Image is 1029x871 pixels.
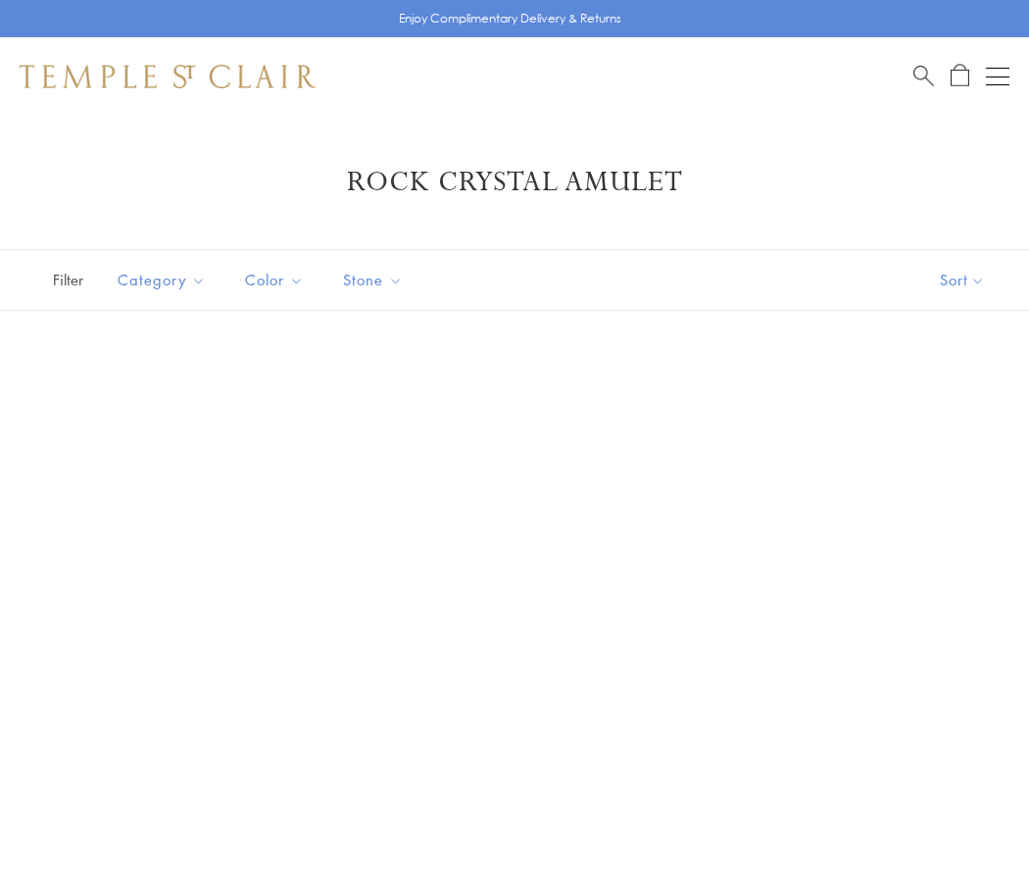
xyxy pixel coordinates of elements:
[328,258,417,302] button: Stone
[235,268,318,292] span: Color
[108,268,220,292] span: Category
[986,65,1009,88] button: Open navigation
[333,268,417,292] span: Stone
[103,258,220,302] button: Category
[951,64,969,88] a: Open Shopping Bag
[230,258,318,302] button: Color
[913,64,934,88] a: Search
[896,250,1029,310] button: Show sort by
[399,9,621,28] p: Enjoy Complimentary Delivery & Returns
[20,65,316,88] img: Temple St. Clair
[49,165,980,200] h1: Rock Crystal Amulet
